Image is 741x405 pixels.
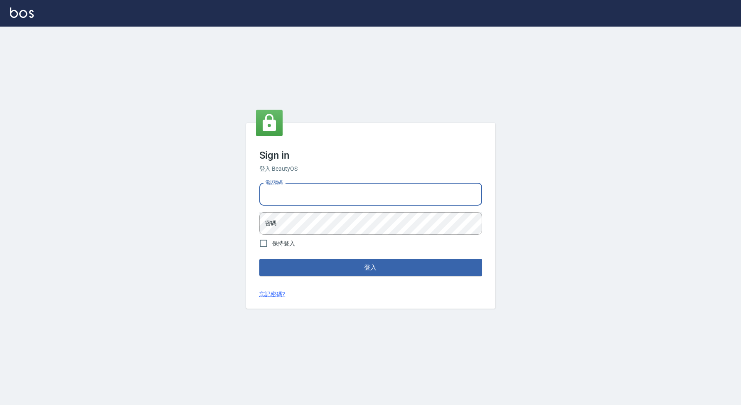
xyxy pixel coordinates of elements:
[265,179,283,186] label: 電話號碼
[259,259,482,276] button: 登入
[259,164,482,173] h6: 登入 BeautyOS
[10,7,34,18] img: Logo
[259,150,482,161] h3: Sign in
[259,290,286,299] a: 忘記密碼?
[272,239,295,248] span: 保持登入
